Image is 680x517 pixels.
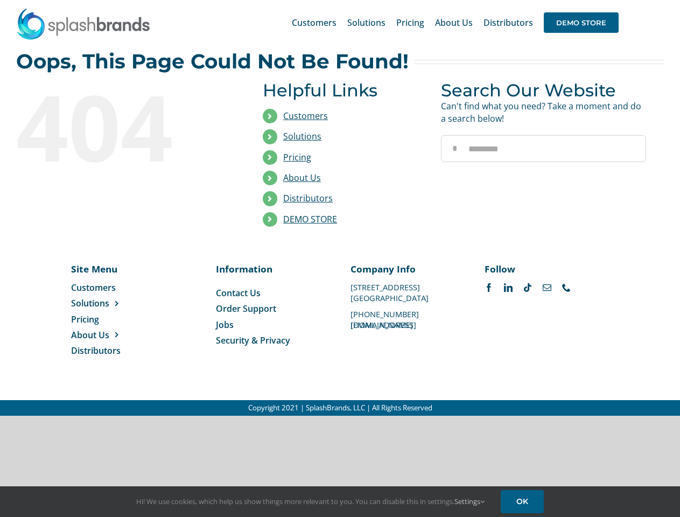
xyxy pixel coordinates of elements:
[441,135,468,162] input: Search
[71,313,99,325] span: Pricing
[71,262,144,275] p: Site Menu
[501,490,544,513] a: OK
[216,319,330,331] a: Jobs
[71,329,144,341] a: About Us
[216,287,330,347] nav: Menu
[136,497,485,506] span: Hi! We use cookies, which help us show things more relevant to you. You can disable this in setti...
[71,282,144,357] nav: Menu
[283,130,321,142] a: Solutions
[441,80,646,100] h3: Search Our Website
[16,8,151,40] img: SplashBrands.com Logo
[544,12,619,33] span: DEMO STORE
[292,18,337,27] span: Customers
[71,313,144,325] a: Pricing
[71,297,144,309] a: Solutions
[71,345,144,357] a: Distributors
[350,262,464,275] p: Company Info
[562,283,571,292] a: phone
[435,18,473,27] span: About Us
[523,283,532,292] a: tiktok
[71,345,121,357] span: Distributors
[347,18,385,27] span: Solutions
[483,18,533,27] span: Distributors
[216,334,330,346] a: Security & Privacy
[216,303,330,315] a: Order Support
[71,282,116,294] span: Customers
[216,287,330,299] a: Contact Us
[263,80,425,100] h3: Helpful Links
[71,282,144,294] a: Customers
[292,5,337,40] a: Customers
[71,329,109,341] span: About Us
[396,5,424,40] a: Pricing
[485,283,493,292] a: facebook
[283,172,321,184] a: About Us
[283,110,328,122] a: Customers
[71,297,109,309] span: Solutions
[216,303,276,315] span: Order Support
[283,151,311,163] a: Pricing
[216,334,290,346] span: Security & Privacy
[283,213,337,225] a: DEMO STORE
[504,283,513,292] a: linkedin
[483,5,533,40] a: Distributors
[216,287,261,299] span: Contact Us
[441,135,646,162] input: Search...
[485,262,598,275] p: Follow
[441,100,646,124] p: Can't find what you need? Take a moment and do a search below!
[16,80,221,172] div: 404
[292,5,619,40] nav: Main Menu
[543,283,551,292] a: mail
[396,18,424,27] span: Pricing
[283,192,333,204] a: Distributors
[216,319,234,331] span: Jobs
[454,497,485,506] a: Settings
[216,262,330,275] p: Information
[16,51,409,72] h2: Oops, This Page Could Not Be Found!
[544,5,619,40] a: DEMO STORE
